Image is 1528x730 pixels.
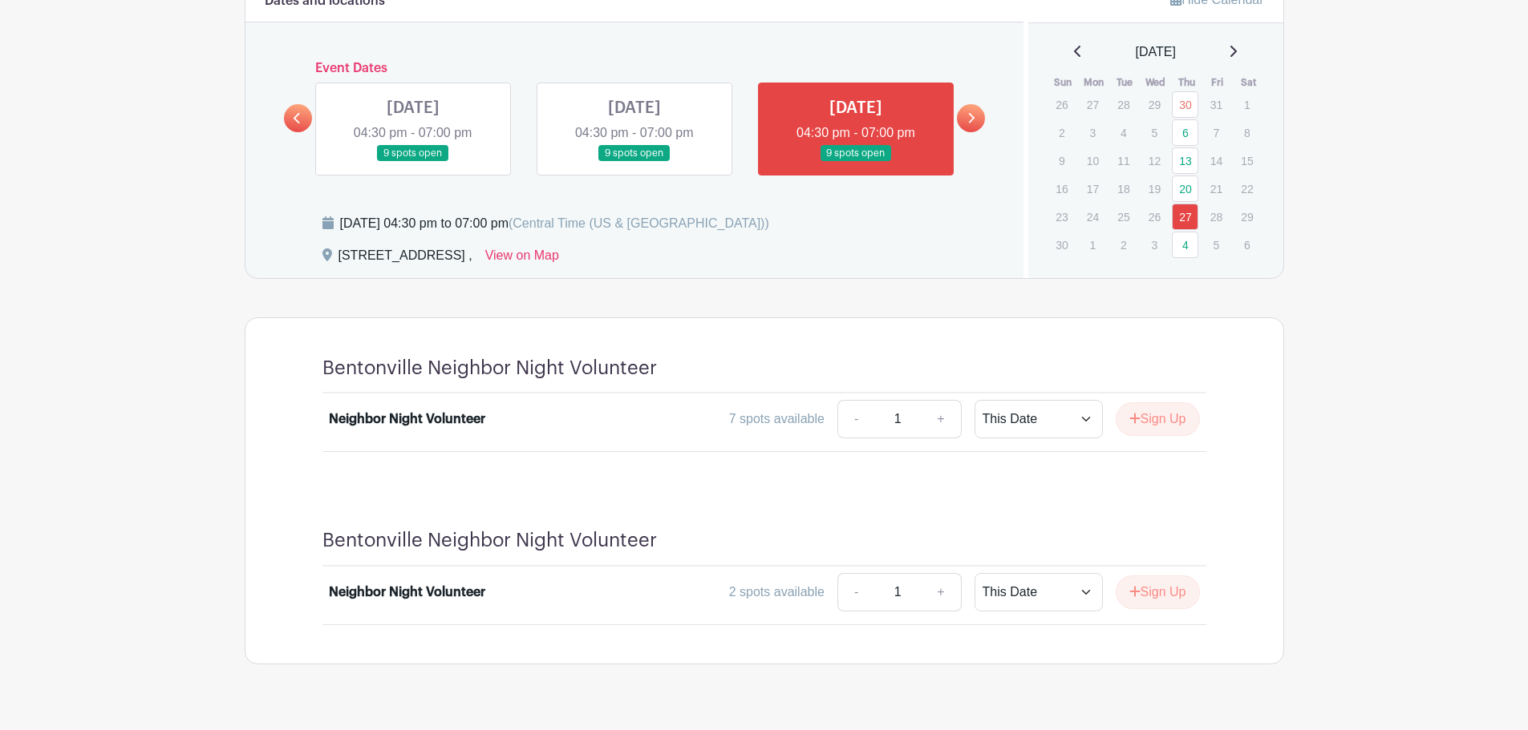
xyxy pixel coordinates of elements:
[1203,120,1230,145] p: 7
[1141,92,1168,117] p: 29
[1110,232,1137,257] p: 2
[1110,204,1137,229] p: 25
[837,400,874,438] a: -
[1203,204,1230,229] p: 28
[1079,75,1110,91] th: Mon
[1080,92,1106,117] p: 27
[1171,75,1202,91] th: Thu
[1048,92,1075,117] p: 26
[1080,232,1106,257] p: 1
[1141,148,1168,173] p: 12
[1172,147,1198,174] a: 13
[1109,75,1141,91] th: Tue
[1203,92,1230,117] p: 31
[1172,119,1198,146] a: 6
[1116,575,1200,609] button: Sign Up
[1172,175,1198,202] a: 20
[1080,176,1106,201] p: 17
[329,409,485,429] div: Neighbor Night Volunteer
[1172,232,1198,258] a: 4
[837,573,874,611] a: -
[1172,204,1198,230] a: 27
[1141,204,1168,229] p: 26
[921,400,961,438] a: +
[1110,176,1137,201] p: 18
[1080,120,1106,145] p: 3
[1234,92,1260,117] p: 1
[485,246,559,272] a: View on Map
[921,573,961,611] a: +
[1202,75,1234,91] th: Fri
[1203,176,1230,201] p: 21
[322,529,657,552] h4: Bentonville Neighbor Night Volunteer
[1234,176,1260,201] p: 22
[1233,75,1264,91] th: Sat
[1234,120,1260,145] p: 8
[1136,42,1176,62] span: [DATE]
[1141,120,1168,145] p: 5
[729,409,825,429] div: 7 spots available
[1048,176,1075,201] p: 16
[322,357,657,380] h4: Bentonville Neighbor Night Volunteer
[1048,204,1075,229] p: 23
[1141,75,1172,91] th: Wed
[1048,120,1075,145] p: 2
[1234,148,1260,173] p: 15
[1080,204,1106,229] p: 24
[1172,91,1198,118] a: 30
[312,61,958,76] h6: Event Dates
[1048,148,1075,173] p: 9
[1234,204,1260,229] p: 29
[1141,176,1168,201] p: 19
[1048,232,1075,257] p: 30
[338,246,472,272] div: [STREET_ADDRESS] ,
[329,583,485,602] div: Neighbor Night Volunteer
[1141,232,1168,257] p: 3
[340,214,769,233] div: [DATE] 04:30 pm to 07:00 pm
[1080,148,1106,173] p: 10
[1110,92,1137,117] p: 28
[1116,402,1200,436] button: Sign Up
[1110,148,1137,173] p: 11
[1203,232,1230,257] p: 5
[729,583,825,602] div: 2 spots available
[509,216,769,230] span: (Central Time (US & [GEOGRAPHIC_DATA]))
[1234,232,1260,257] p: 6
[1203,148,1230,173] p: 14
[1110,120,1137,145] p: 4
[1048,75,1079,91] th: Sun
